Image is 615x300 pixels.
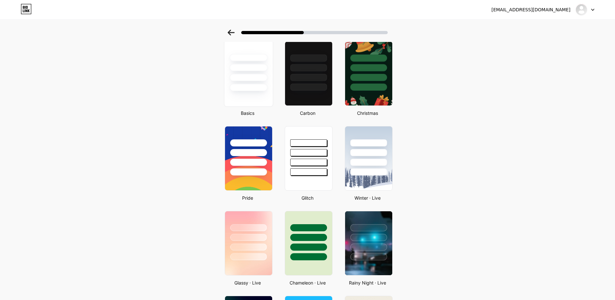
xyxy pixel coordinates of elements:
[343,110,393,116] div: Christmas
[283,195,333,201] div: Glitch
[223,110,272,116] div: Basics
[223,279,272,286] div: Glassy · Live
[575,4,588,16] img: ensaantech
[223,195,272,201] div: Pride
[283,279,333,286] div: Chameleon · Live
[343,279,393,286] div: Rainy Night · Live
[491,6,570,13] div: [EMAIL_ADDRESS][DOMAIN_NAME]
[343,195,393,201] div: Winter · Live
[283,110,333,116] div: Carbon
